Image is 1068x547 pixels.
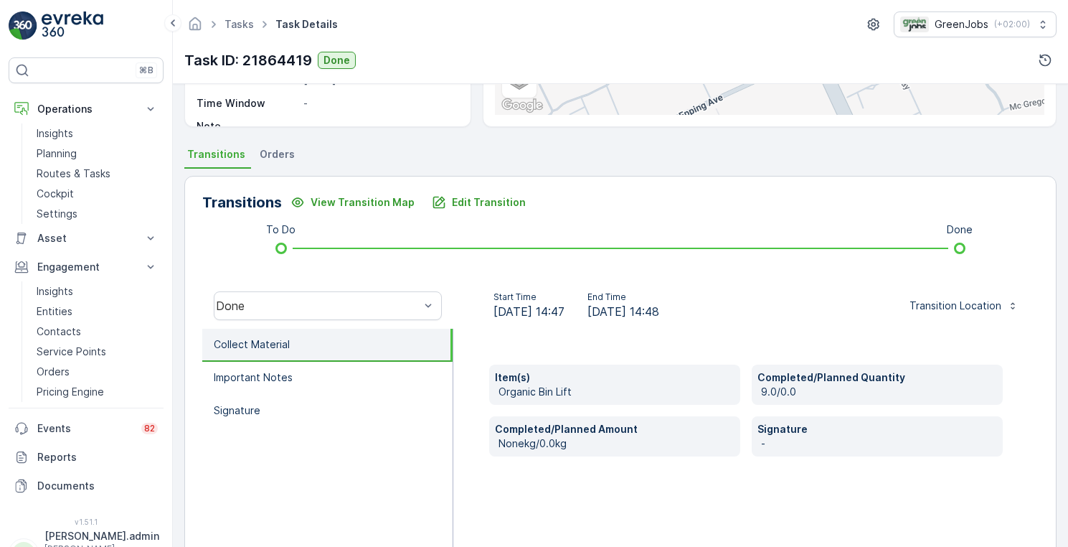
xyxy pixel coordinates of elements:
[37,385,104,399] p: Pricing Engine
[197,96,298,111] p: Time Window
[214,403,260,418] p: Signature
[303,119,455,134] p: -
[37,365,70,379] p: Orders
[37,479,158,493] p: Documents
[225,18,254,30] a: Tasks
[37,126,73,141] p: Insights
[216,299,420,312] div: Done
[757,370,997,385] p: Completed/Planned Quantity
[197,119,298,134] p: Note
[42,11,103,40] img: logo_light-DOdMpM7g.png
[9,95,164,123] button: Operations
[318,52,356,69] button: Done
[452,195,526,210] p: Edit Transition
[31,123,164,144] a: Insights
[935,17,988,32] p: GreenJobs
[37,102,135,116] p: Operations
[894,11,1057,37] button: GreenJobs(+02:00)
[31,184,164,204] a: Cockpit
[587,291,659,303] p: End Time
[37,231,135,246] p: Asset
[37,324,81,339] p: Contacts
[947,223,973,237] p: Done
[37,304,72,319] p: Entities
[761,436,997,451] p: -
[266,223,296,237] p: To Do
[273,17,341,32] span: Task Details
[909,299,1001,313] p: Transition Location
[187,147,245,162] span: Transitions
[423,191,534,214] button: Edit Transition
[31,164,164,184] a: Routes & Tasks
[757,422,997,436] p: Signature
[187,22,203,34] a: Homepage
[994,19,1030,30] p: ( +02:00 )
[37,187,74,201] p: Cockpit
[311,195,415,210] p: View Transition Map
[495,370,734,385] p: Item(s)
[9,414,164,443] a: Events82
[31,362,164,382] a: Orders
[495,422,734,436] p: Completed/Planned Amount
[260,147,295,162] span: Orders
[9,11,37,40] img: logo
[303,96,455,111] p: -
[37,421,133,436] p: Events
[214,370,293,385] p: Important Notes
[498,436,734,451] p: Nonekg/0.0kg
[37,345,106,359] p: Service Points
[587,303,659,320] span: [DATE] 14:48
[31,281,164,301] a: Insights
[37,167,110,181] p: Routes & Tasks
[37,260,135,274] p: Engagement
[44,529,159,543] p: [PERSON_NAME].admin
[323,53,350,67] p: Done
[31,301,164,322] a: Entities
[214,337,290,352] p: Collect Material
[184,50,312,71] p: Task ID: 21864419
[9,224,164,253] button: Asset
[31,342,164,362] a: Service Points
[139,65,153,76] p: ⌘B
[498,96,546,115] img: Google
[493,303,564,320] span: [DATE] 14:47
[901,294,1027,317] button: Transition Location
[900,17,929,32] img: Green_Jobs_Logo.png
[37,207,77,221] p: Settings
[31,382,164,402] a: Pricing Engine
[282,191,423,214] button: View Transition Map
[498,96,546,115] a: Open this area in Google Maps (opens a new window)
[31,204,164,224] a: Settings
[493,291,564,303] p: Start Time
[498,385,734,399] p: Organic Bin Lift
[9,253,164,281] button: Engagement
[9,443,164,472] a: Reports
[37,284,73,299] p: Insights
[37,450,158,464] p: Reports
[202,192,282,213] p: Transitions
[761,385,997,399] p: 9.0/0.0
[31,322,164,342] a: Contacts
[9,472,164,500] a: Documents
[9,518,164,526] span: v 1.51.1
[31,144,164,164] a: Planning
[37,146,77,161] p: Planning
[144,423,155,434] p: 82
